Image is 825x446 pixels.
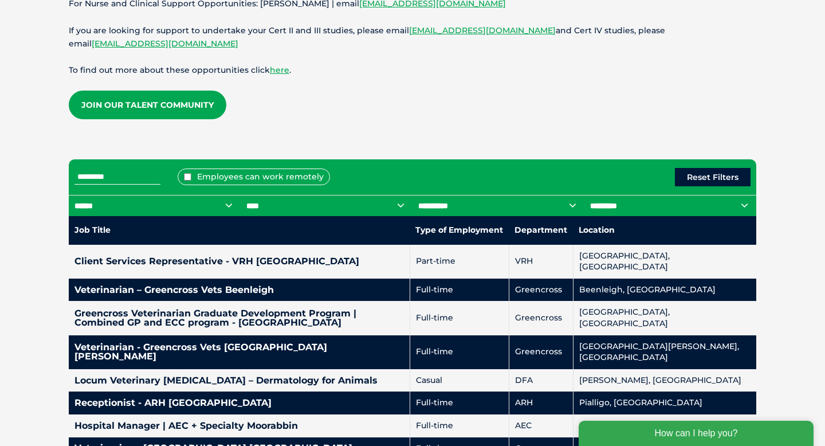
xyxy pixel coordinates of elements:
[509,245,573,279] td: VRH
[579,225,615,235] nobr: Location
[509,335,573,369] td: Greencross
[74,257,404,266] h4: Client Services Representative - VRH [GEOGRAPHIC_DATA]
[514,225,567,235] nobr: Department
[675,168,751,186] button: Reset Filters
[410,301,509,335] td: Full-time
[409,25,556,36] a: [EMAIL_ADDRESS][DOMAIN_NAME]
[74,285,404,295] h4: Veterinarian – Greencross Vets Beenleigh
[74,376,404,385] h4: Locum Veterinary [MEDICAL_DATA] – Dermatology for Animals
[410,369,509,392] td: Casual
[74,225,111,235] nobr: Job Title
[74,398,404,408] h4: Receptionist - ARH [GEOGRAPHIC_DATA]
[74,421,404,431] h4: Hospital Manager | AEC + Specialty Moorabbin
[69,91,226,119] a: Join our Talent Community
[74,309,404,327] h4: Greencross Veterinarian Graduate Development Program | Combined GP and ECC program - [GEOGRAPHIC_...
[415,225,503,235] nobr: Type of Employment
[184,173,191,181] input: Employees can work remotely
[509,279,573,302] td: Greencross
[410,414,509,437] td: Full-time
[410,279,509,302] td: Full-time
[74,343,404,361] h4: Veterinarian - Greencross Vets [GEOGRAPHIC_DATA][PERSON_NAME]
[410,335,509,369] td: Full-time
[573,335,756,369] td: [GEOGRAPHIC_DATA][PERSON_NAME], [GEOGRAPHIC_DATA]
[7,7,242,32] div: How can I help you?
[573,245,756,279] td: [GEOGRAPHIC_DATA], [GEOGRAPHIC_DATA]
[573,392,756,414] td: Pialligo, [GEOGRAPHIC_DATA]
[509,392,573,414] td: ARH
[69,64,756,77] p: To find out more about these opportunities click .
[509,414,573,437] td: AEC
[573,301,756,335] td: [GEOGRAPHIC_DATA], [GEOGRAPHIC_DATA]
[509,369,573,392] td: DFA
[270,65,289,75] a: here
[410,245,509,279] td: Part-time
[69,24,756,50] p: If you are looking for support to undertake your Cert II and III studies, please email and Cert I...
[573,279,756,302] td: Beenleigh, [GEOGRAPHIC_DATA]
[410,392,509,414] td: Full-time
[573,369,756,392] td: [PERSON_NAME], [GEOGRAPHIC_DATA]
[92,38,238,49] a: [EMAIL_ADDRESS][DOMAIN_NAME]
[509,301,573,335] td: Greencross
[178,169,330,185] label: Employees can work remotely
